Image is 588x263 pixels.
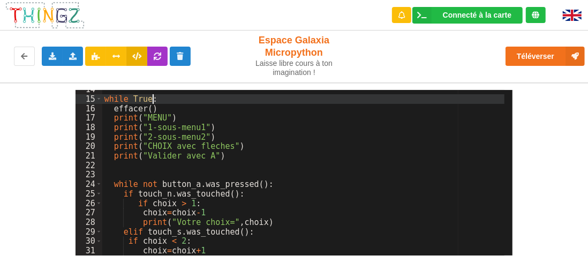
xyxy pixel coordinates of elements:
[76,189,102,199] div: 25
[76,236,102,246] div: 30
[412,7,523,24] div: Ta base fonctionne bien !
[526,7,546,23] div: Tu es connecté au serveur de création de Thingz
[76,179,102,189] div: 24
[5,1,85,29] img: thingz_logo.png
[506,47,585,66] button: Téléverser
[76,94,102,104] div: 15
[246,34,343,77] div: Espace Galaxia Micropython
[76,132,102,142] div: 19
[76,104,102,114] div: 16
[246,59,343,77] div: Laisse libre cours à ton imagination !
[443,11,511,19] div: Connecté à la carte
[76,151,102,161] div: 21
[76,85,102,94] div: 14
[76,170,102,179] div: 23
[76,123,102,132] div: 18
[76,113,102,123] div: 17
[76,199,102,208] div: 26
[563,10,582,21] img: gb.png
[76,161,102,170] div: 22
[76,246,102,256] div: 31
[76,227,102,237] div: 29
[76,141,102,151] div: 20
[76,217,102,227] div: 28
[76,208,102,217] div: 27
